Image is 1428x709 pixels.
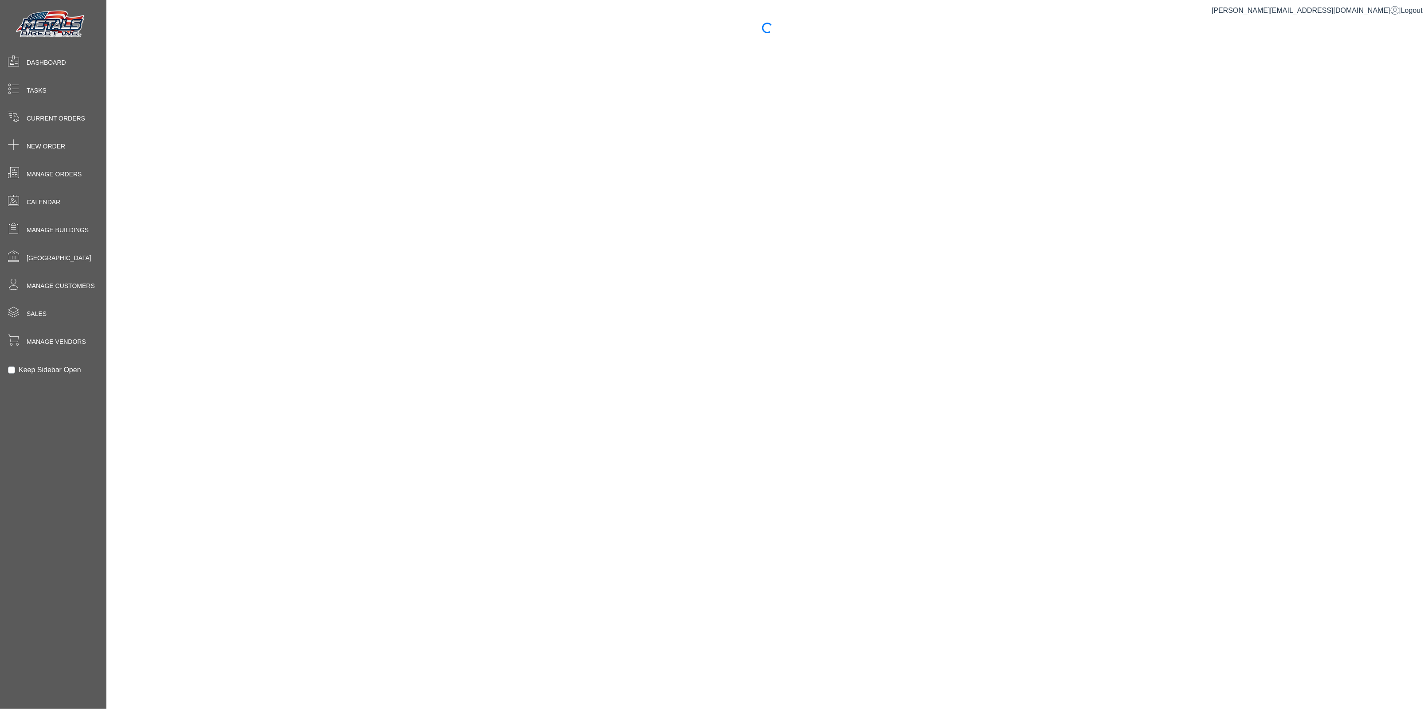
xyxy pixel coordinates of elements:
[27,170,82,179] span: Manage Orders
[27,86,47,95] span: Tasks
[27,198,60,207] span: Calendar
[27,226,89,235] span: Manage Buildings
[1401,7,1423,14] span: Logout
[1212,5,1423,16] div: |
[27,114,85,123] span: Current Orders
[19,365,81,375] label: Keep Sidebar Open
[27,281,95,291] span: Manage Customers
[27,337,86,347] span: Manage Vendors
[27,309,47,319] span: Sales
[27,142,65,151] span: New Order
[27,58,66,67] span: Dashboard
[1212,7,1399,14] a: [PERSON_NAME][EMAIL_ADDRESS][DOMAIN_NAME]
[27,253,91,263] span: [GEOGRAPHIC_DATA]
[13,8,89,41] img: Metals Direct Inc Logo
